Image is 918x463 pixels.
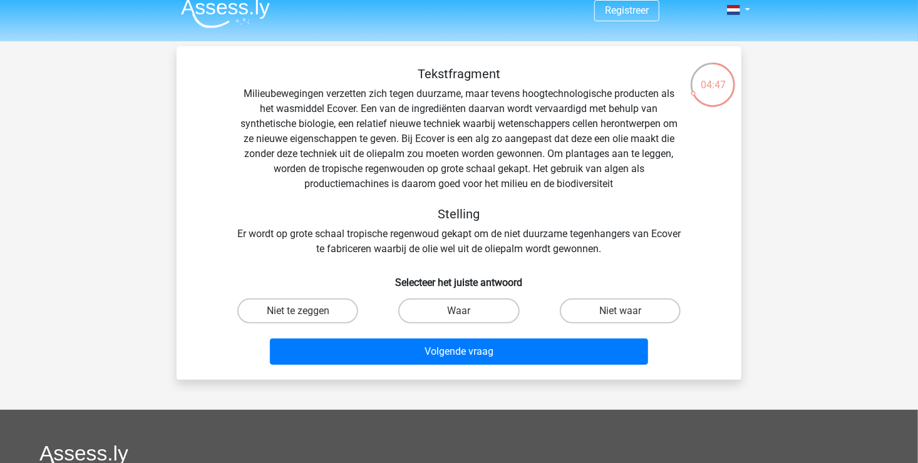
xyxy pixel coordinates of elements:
[605,4,649,16] a: Registreer
[270,338,649,365] button: Volgende vraag
[237,298,358,323] label: Niet te zeggen
[689,61,736,93] div: 04:47
[237,206,681,221] h5: Stelling
[197,66,721,257] div: Milieubewegingen verzetten zich tegen duurzame, maar tevens hoogtechnologische producten als het ...
[197,267,721,288] h6: Selecteer het juiste antwoord
[237,66,681,81] h5: Tekstfragment
[560,298,681,323] label: Niet waar
[398,298,519,323] label: Waar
